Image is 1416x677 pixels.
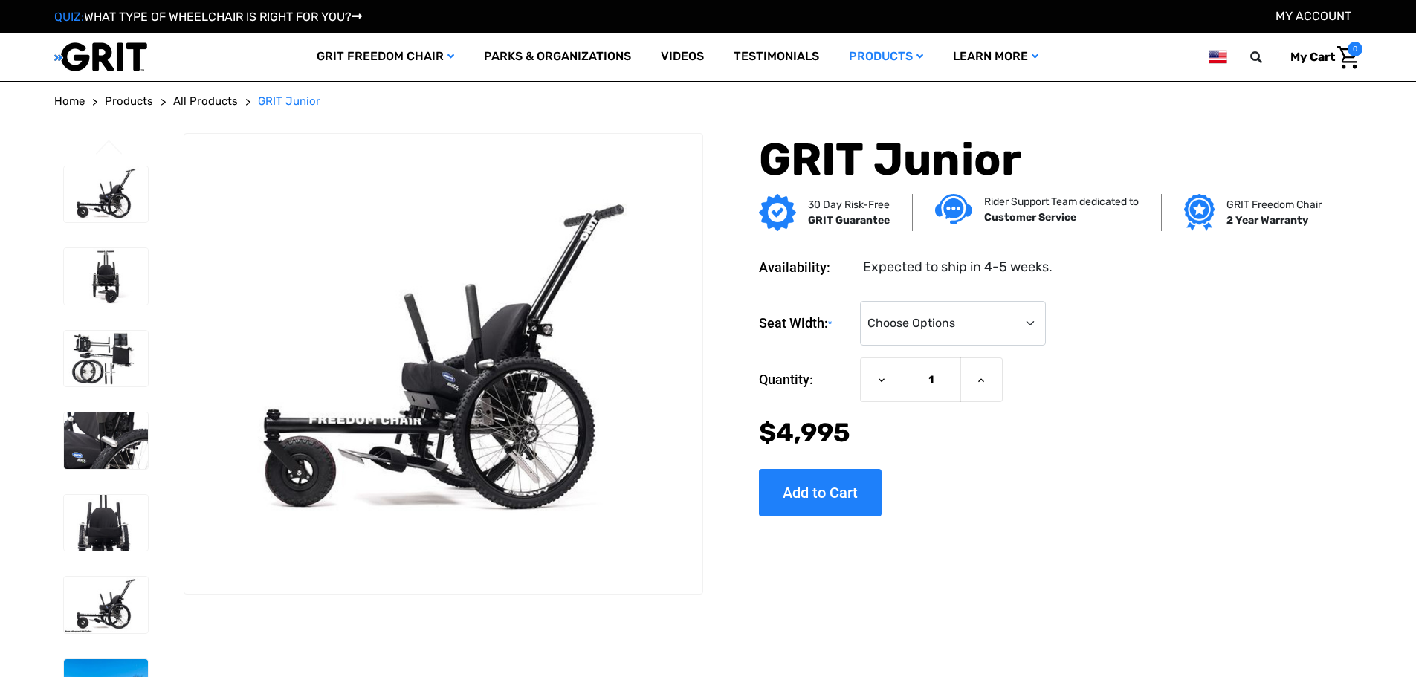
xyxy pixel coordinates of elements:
img: Grit freedom [1184,194,1215,231]
img: GRIT All-Terrain Wheelchair and Mobility Equipment [54,42,147,72]
label: Seat Width: [759,301,853,346]
span: GRIT Junior [258,94,320,108]
p: Rider Support Team dedicated to [984,194,1139,210]
dd: Expected to ship in 4-5 weeks. [863,257,1053,277]
span: 0 [1348,42,1362,56]
span: My Cart [1290,50,1335,64]
a: Products [834,33,938,81]
p: GRIT Freedom Chair [1226,197,1322,213]
a: Learn More [938,33,1053,81]
a: Home [54,93,85,110]
img: us.png [1209,48,1226,66]
label: Quantity: [759,357,853,402]
img: Cart [1337,46,1359,69]
h1: GRIT Junior [759,133,1316,187]
img: GRIT Junior: disassembled child-specific GRIT Freedom Chair model with seatback, push handles, fo... [64,331,148,387]
img: GRIT Junior: GRIT Freedom Chair all terrain wheelchair engineered specifically for kids shown wit... [64,577,148,633]
dt: Availability: [759,257,853,277]
img: Customer service [935,194,972,224]
a: Videos [646,33,719,81]
a: GRIT Junior [258,93,320,110]
a: All Products [173,93,238,110]
strong: Customer Service [984,211,1076,224]
span: Home [54,94,85,108]
span: Products [105,94,153,108]
a: GRIT Freedom Chair [302,33,469,81]
span: $4,995 [759,417,850,448]
img: GRIT Junior: close up of child-sized GRIT wheelchair with Invacare Matrx seat, levers, and wheels [64,412,148,469]
a: Account [1276,9,1351,23]
strong: 2 Year Warranty [1226,214,1308,227]
a: Products [105,93,153,110]
input: Search [1257,42,1279,73]
input: Add to Cart [759,469,882,516]
a: Cart with 0 items [1279,42,1362,73]
span: QUIZ: [54,10,84,24]
a: Testimonials [719,33,834,81]
a: QUIZ:WHAT TYPE OF WHEELCHAIR IS RIGHT FOR YOU? [54,10,362,24]
button: Go to slide 3 of 3 [94,140,125,158]
img: GRIT Guarantee [759,194,796,231]
span: All Products [173,94,238,108]
img: GRIT Junior: GRIT Freedom Chair all terrain wheelchair engineered specifically for kids [64,166,148,223]
strong: GRIT Guarantee [808,214,890,227]
img: GRIT Junior: GRIT Freedom Chair all terrain wheelchair engineered specifically for kids [184,191,702,536]
nav: Breadcrumb [54,93,1362,110]
a: Parks & Organizations [469,33,646,81]
p: 30 Day Risk-Free [808,197,890,213]
img: GRIT Junior: front view of kid-sized model of GRIT Freedom Chair all terrain wheelchair [64,248,148,305]
img: GRIT Junior: close up front view of pediatric GRIT wheelchair with Invacare Matrx seat, levers, m... [64,495,148,551]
